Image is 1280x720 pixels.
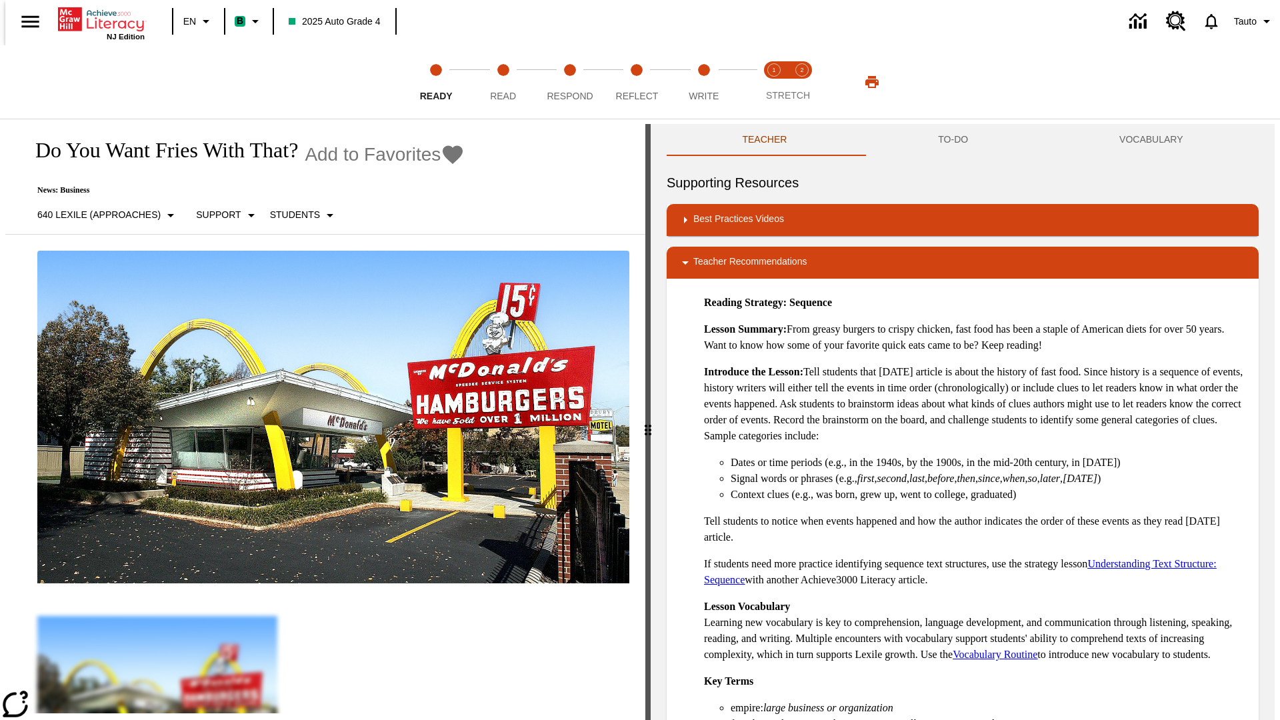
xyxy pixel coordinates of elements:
[547,91,593,101] span: Respond
[667,124,1259,156] div: Instructional Panel Tabs
[420,91,453,101] span: Ready
[755,45,793,119] button: Stretch Read step 1 of 2
[783,45,821,119] button: Stretch Respond step 2 of 2
[667,124,863,156] button: Teacher
[58,5,145,41] div: Home
[704,366,803,377] strong: Introduce the Lesson:
[5,124,645,713] div: reading
[397,45,475,119] button: Ready step 1 of 5
[191,203,264,227] button: Scaffolds, Support
[877,473,907,484] em: second
[1040,473,1060,484] em: later
[766,90,810,101] span: STRETCH
[909,473,925,484] em: last
[645,124,651,720] div: Press Enter or Spacebar and then press right and left arrow keys to move the slider
[21,138,298,163] h1: Do You Want Fries With That?
[598,45,675,119] button: Reflect step 4 of 5
[857,473,875,484] em: first
[667,172,1259,193] h6: Supporting Resources
[704,321,1248,353] p: From greasy burgers to crispy chicken, fast food has been a staple of American diets for over 50 ...
[978,473,1000,484] em: since
[1044,124,1259,156] button: VOCABULARY
[229,9,269,33] button: Boost Class color is mint green. Change class color
[107,33,145,41] span: NJ Edition
[1229,9,1280,33] button: Profile/Settings
[665,45,743,119] button: Write step 5 of 5
[616,91,659,101] span: Reflect
[667,204,1259,236] div: Best Practices Videos
[37,208,161,222] p: 640 Lexile (Approaches)
[704,675,753,687] strong: Key Terms
[704,323,787,335] strong: Lesson Summary:
[1003,473,1025,484] em: when
[1028,473,1037,484] em: so
[490,91,516,101] span: Read
[270,208,320,222] p: Students
[731,700,1248,716] li: empire:
[731,471,1248,487] li: Signal words or phrases (e.g., , , , , , , , , , )
[667,247,1259,279] div: Teacher Recommendations
[1234,15,1257,29] span: Tauto
[531,45,609,119] button: Respond step 3 of 5
[763,702,893,713] em: large business or organization
[651,124,1275,720] div: activity
[704,599,1248,663] p: Learning new vocabulary is key to comprehension, language development, and communication through ...
[693,212,784,228] p: Best Practices Videos
[704,513,1248,545] p: Tell students to notice when events happened and how the author indicates the order of these even...
[32,203,184,227] button: Select Lexile, 640 Lexile (Approaches)
[704,297,787,308] strong: Reading Strategy:
[196,208,241,222] p: Support
[177,9,220,33] button: Language: EN, Select a language
[305,144,441,165] span: Add to Favorites
[704,601,790,612] strong: Lesson Vocabulary
[1121,3,1158,40] a: Data Center
[789,297,832,308] strong: Sequence
[957,473,975,484] em: then
[693,255,807,271] p: Teacher Recommendations
[731,455,1248,471] li: Dates or time periods (e.g., in the 1940s, by the 1900s, in the mid-20th century, in [DATE])
[265,203,343,227] button: Select Student
[1158,3,1194,39] a: Resource Center, Will open in new tab
[37,251,629,584] img: One of the first McDonald's stores, with the iconic red sign and golden arches.
[704,556,1248,588] p: If students need more practice identifying sequence text structures, use the strategy lesson with...
[21,185,465,195] p: News: Business
[704,364,1248,444] p: Tell students that [DATE] article is about the history of fast food. Since history is a sequence ...
[237,13,243,29] span: B
[927,473,954,484] em: before
[1063,473,1097,484] em: [DATE]
[305,143,465,166] button: Add to Favorites - Do You Want Fries With That?
[704,558,1217,585] a: Understanding Text Structure: Sequence
[289,15,381,29] span: 2025 Auto Grade 4
[800,67,803,73] text: 2
[11,2,50,41] button: Open side menu
[863,124,1044,156] button: TO-DO
[183,15,196,29] span: EN
[953,649,1037,660] a: Vocabulary Routine
[1194,4,1229,39] a: Notifications
[772,67,775,73] text: 1
[464,45,541,119] button: Read step 2 of 5
[689,91,719,101] span: Write
[731,487,1248,503] li: Context clues (e.g., was born, grew up, went to college, graduated)
[851,70,893,94] button: Print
